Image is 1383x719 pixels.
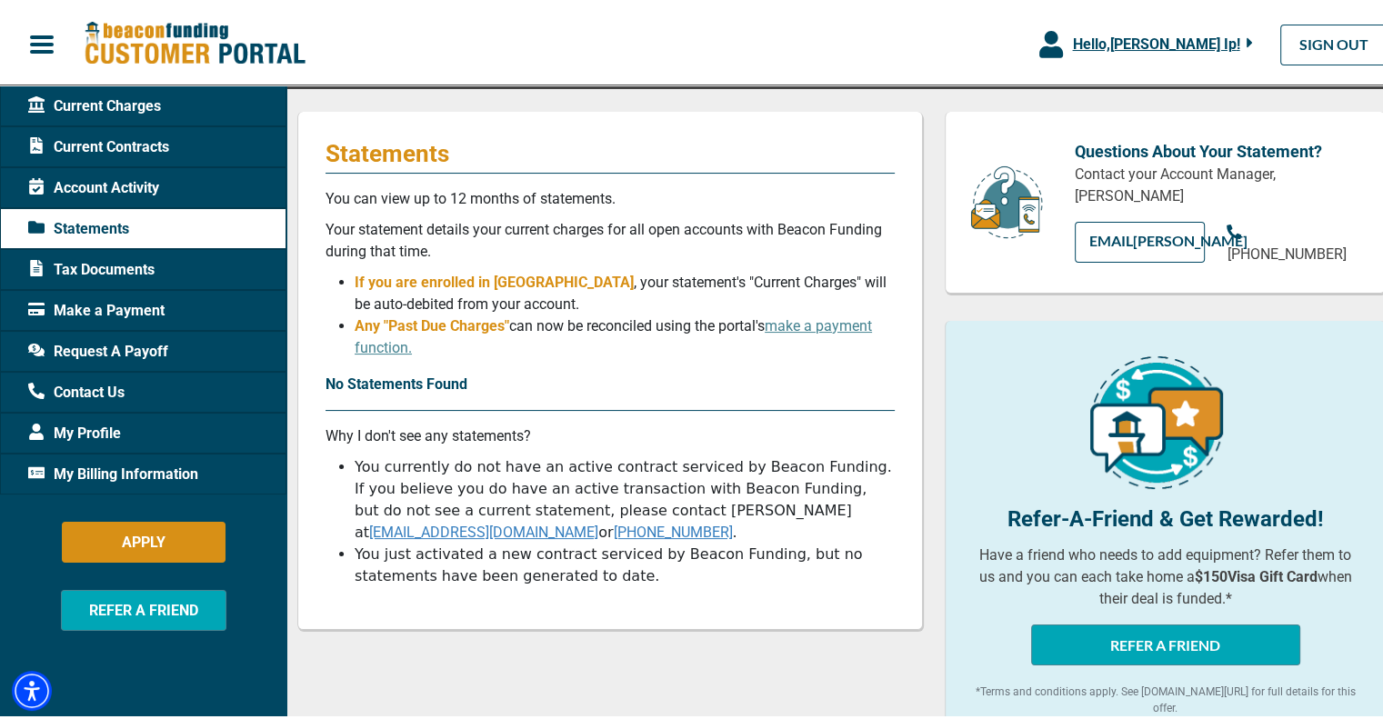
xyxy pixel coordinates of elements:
[1075,160,1358,204] p: Contact your Account Manager, [PERSON_NAME]
[1227,242,1346,259] span: [PHONE_NUMBER]
[28,296,165,318] span: Make a Payment
[1075,135,1358,160] p: Questions About Your Statement?
[355,270,634,287] span: If you are enrolled in [GEOGRAPHIC_DATA]
[62,518,225,559] button: APPLY
[28,92,161,114] span: Current Charges
[28,215,129,236] span: Statements
[28,337,168,359] span: Request A Payoff
[966,161,1047,236] img: customer-service.png
[973,680,1358,713] p: *Terms and conditions apply. See [DOMAIN_NAME][URL] for full details for this offer.
[28,133,169,155] span: Current Contracts
[28,378,125,400] span: Contact Us
[1031,621,1300,662] button: REFER A FRIEND
[28,419,121,441] span: My Profile
[61,586,226,627] button: REFER A FRIEND
[326,185,895,206] p: You can view up to 12 months of statements.
[973,499,1358,532] p: Refer-A-Friend & Get Rewarded!
[355,540,895,584] li: You just activated a new contract serviced by Beacon Funding, but no statements have been generat...
[355,314,509,331] span: Any "Past Due Charges"
[326,215,895,259] p: Your statement details your current charges for all open accounts with Beacon Funding during that...
[326,370,895,392] p: No Statements Found
[1072,32,1239,49] span: Hello, [PERSON_NAME] Ip !
[1195,564,1318,582] b: $150 Visa Gift Card
[84,17,306,64] img: Beacon Funding Customer Portal Logo
[613,520,732,537] a: [PHONE_NUMBER]
[1075,218,1206,259] a: EMAIL[PERSON_NAME]
[973,541,1358,606] p: Have a friend who needs to add equipment? Refer them to us and you can each take home a when thei...
[355,453,895,540] li: You currently do not have an active contract serviced by Beacon Funding. If you believe you do ha...
[326,422,895,444] p: Why I don't see any statements?
[355,314,872,353] span: can now be reconciled using the portal's
[12,667,52,707] div: Accessibility Menu
[369,520,598,537] a: [EMAIL_ADDRESS][DOMAIN_NAME]
[1227,218,1358,262] a: [PHONE_NUMBER]
[28,255,155,277] span: Tax Documents
[326,135,895,165] p: Statements
[28,460,198,482] span: My Billing Information
[1090,353,1223,485] img: refer-a-friend-icon.png
[28,174,159,195] span: Account Activity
